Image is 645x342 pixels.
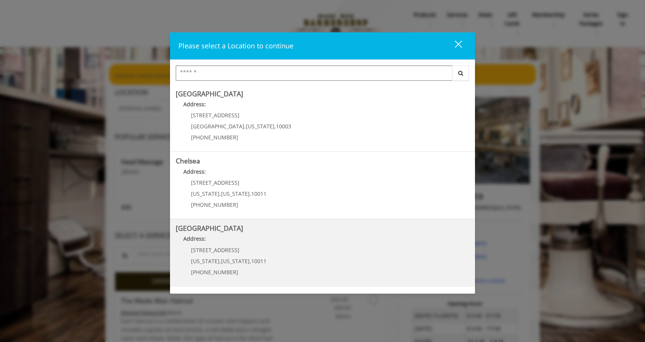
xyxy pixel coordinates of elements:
span: [US_STATE] [191,190,220,197]
span: , [250,190,251,197]
span: [PHONE_NUMBER] [191,201,238,208]
div: close dialog [446,40,461,51]
span: [PHONE_NUMBER] [191,134,238,141]
input: Search Center [176,66,452,81]
b: Address: [183,101,206,108]
b: [GEOGRAPHIC_DATA] [176,89,243,98]
span: , [244,123,246,130]
span: [STREET_ADDRESS] [191,112,239,119]
b: Chelsea [176,156,200,165]
span: [STREET_ADDRESS] [191,179,239,186]
button: close dialog [441,38,467,54]
span: [US_STATE] [221,257,250,265]
span: [US_STATE] [221,190,250,197]
span: [US_STATE] [246,123,274,130]
span: [US_STATE] [191,257,220,265]
span: 10003 [276,123,291,130]
b: [GEOGRAPHIC_DATA] [176,224,243,233]
span: , [274,123,276,130]
span: [STREET_ADDRESS] [191,246,239,254]
span: [PHONE_NUMBER] [191,268,238,276]
div: Center Select [176,66,469,85]
span: 10011 [251,257,266,265]
span: Please select a Location to continue [178,41,294,50]
i: Search button [456,70,465,76]
span: 10011 [251,190,266,197]
span: , [220,190,221,197]
span: [GEOGRAPHIC_DATA] [191,123,244,130]
b: Address: [183,168,206,175]
span: , [250,257,251,265]
span: , [220,257,221,265]
b: Address: [183,235,206,242]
